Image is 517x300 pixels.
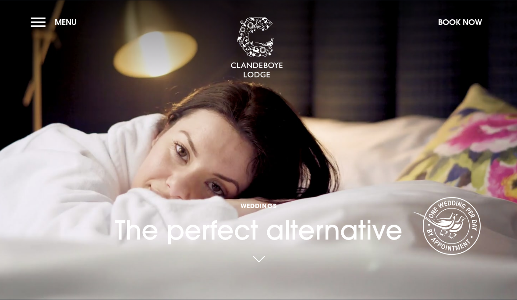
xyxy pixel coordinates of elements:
[31,13,81,32] button: Menu
[434,13,486,32] button: Book Now
[55,17,77,27] span: Menu
[115,201,403,210] span: Weddings
[230,17,283,78] img: Clandeboye Lodge
[115,164,403,246] h1: The perfect alternative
